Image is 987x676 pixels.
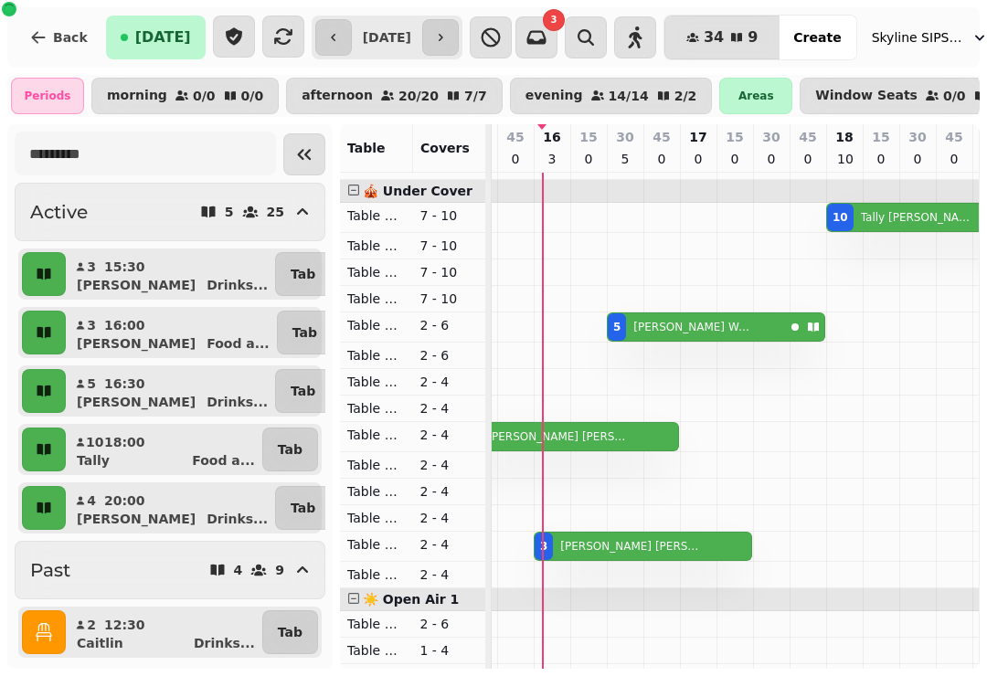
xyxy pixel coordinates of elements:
[207,510,268,528] p: Drinks ...
[653,128,670,146] p: 45
[540,539,547,554] div: 3
[664,16,780,59] button: 349
[347,346,406,364] p: Table 206
[193,90,216,102] p: 0 / 0
[347,373,406,391] p: Table 207
[510,78,713,114] button: evening14/142/2
[363,184,472,198] span: 🎪 Under Cover
[106,16,206,59] button: [DATE]
[618,150,632,168] p: 5
[291,499,315,517] p: Tab
[86,258,97,276] p: 3
[77,451,110,470] p: Tally
[420,565,479,584] p: 2 - 4
[799,128,816,146] p: 45
[947,150,961,168] p: 0
[420,399,479,417] p: 2 - 4
[302,89,373,103] p: afternoon
[347,509,406,527] p: Table 212
[861,210,977,225] p: Tally [PERSON_NAME]
[801,150,815,168] p: 0
[654,150,669,168] p: 0
[872,28,963,47] span: Skyline SIPS SJQ
[69,428,259,471] button: 1018:00TallyFood a...
[30,557,70,583] h2: Past
[207,334,270,353] p: Food a ...
[104,616,145,634] p: 12:30
[347,263,406,281] p: Table 203
[53,31,88,44] span: Back
[91,78,279,114] button: morning0/00/0
[234,564,243,576] p: 4
[420,290,479,308] p: 7 - 10
[347,237,406,255] p: Table 202
[704,30,724,45] span: 34
[77,634,123,652] p: Caitlin
[77,276,196,294] p: [PERSON_NAME]
[292,323,317,342] p: Tab
[347,399,406,417] p: Table 208
[616,128,633,146] p: 30
[347,615,406,633] p: Table 301
[347,290,406,308] p: Table 204
[291,265,315,283] p: Tab
[86,316,97,334] p: 3
[420,509,479,527] p: 2 - 4
[779,16,855,59] button: Create
[347,482,406,501] p: Table 211
[560,539,701,554] p: [PERSON_NAME] [PERSON_NAME]
[77,334,196,353] p: [PERSON_NAME]
[69,610,259,654] button: 212:30CaitlinDrinks...
[420,615,479,633] p: 2 - 6
[874,150,888,168] p: 0
[104,491,145,510] p: 20:00
[726,128,743,146] p: 15
[207,393,268,411] p: Drinks ...
[275,369,331,413] button: Tab
[420,346,479,364] p: 2 - 6
[420,206,479,225] p: 7 - 10
[398,90,439,102] p: 20 / 20
[267,206,284,218] p: 25
[487,429,628,444] p: [PERSON_NAME] [PERSON_NAME]
[104,375,145,393] p: 16:30
[835,128,853,146] p: 18
[135,30,191,45] span: [DATE]
[11,78,84,114] div: Periods
[613,320,621,334] div: 5
[508,150,523,168] p: 0
[347,565,406,584] p: Table 214
[609,90,649,102] p: 14 / 14
[77,510,196,528] p: [PERSON_NAME]
[793,31,841,44] span: Create
[945,128,962,146] p: 45
[420,456,479,474] p: 2 - 4
[545,150,559,168] p: 3
[104,258,145,276] p: 15:30
[420,535,479,554] p: 2 - 4
[347,316,406,334] p: Table 205
[674,90,697,102] p: 2 / 2
[69,369,271,413] button: 516:30[PERSON_NAME]Drinks...
[86,433,97,451] p: 10
[291,382,315,400] p: Tab
[278,623,302,641] p: Tab
[77,393,196,411] p: [PERSON_NAME]
[207,276,268,294] p: Drinks ...
[262,428,318,471] button: Tab
[581,150,596,168] p: 0
[107,89,167,103] p: morning
[194,634,255,652] p: Drinks ...
[363,592,459,607] span: ☀️ Open Air 1
[420,482,479,501] p: 2 - 4
[691,150,706,168] p: 0
[30,199,88,225] h2: Active
[633,320,749,334] p: [PERSON_NAME] Woolvett
[872,128,889,146] p: 15
[347,456,406,474] p: Table 210
[543,128,560,146] p: 16
[420,373,479,391] p: 2 - 4
[748,30,758,45] span: 9
[225,206,234,218] p: 5
[275,564,284,576] p: 9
